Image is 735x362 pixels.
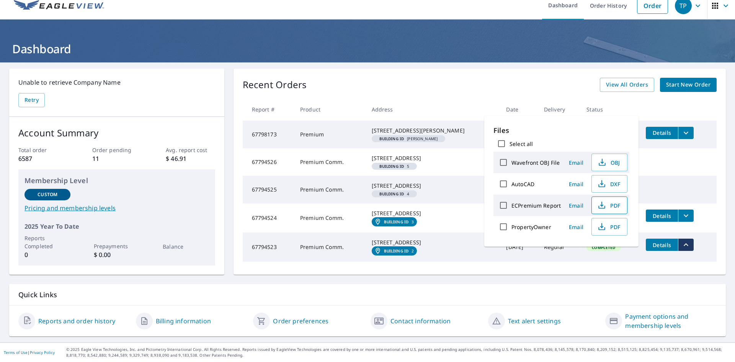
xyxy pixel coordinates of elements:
td: 67794523 [243,233,294,262]
p: 6587 [18,154,67,163]
a: Building ID2 [372,246,417,256]
span: Email [567,223,585,231]
p: 2025 Year To Date [24,222,209,231]
p: Account Summary [18,126,215,140]
p: Prepayments [94,242,140,250]
p: 11 [92,154,141,163]
p: | [4,350,55,355]
a: Order preferences [273,316,328,326]
a: Privacy Policy [30,350,55,355]
span: Start New Order [666,80,710,90]
div: [STREET_ADDRESS] [372,182,494,190]
a: Pricing and membership levels [24,203,209,213]
a: Reports and order history [38,316,115,326]
em: Building ID [379,164,404,168]
span: DXF [596,179,621,188]
td: Premium Comm. [294,148,366,176]
p: Custom [38,191,57,198]
div: [STREET_ADDRESS] [372,154,494,162]
span: Details [650,129,673,136]
button: filesDropdownBtn-67794524 [678,210,694,222]
span: View All Orders [606,80,648,90]
th: Date [500,98,537,121]
td: Premium Comm. [294,176,366,203]
div: [STREET_ADDRESS] [372,239,494,246]
div: [STREET_ADDRESS][PERSON_NAME] [372,127,494,134]
button: filesDropdownBtn-67798173 [678,127,694,139]
td: Premium Comm. [294,233,366,262]
p: Order pending [92,146,141,154]
a: Text alert settings [508,316,561,326]
a: Start New Order [660,78,717,92]
button: filesDropdownBtn-67794523 [678,239,694,251]
button: Email [564,157,588,169]
button: PDF [591,197,627,214]
p: Quick Links [18,290,717,300]
div: [STREET_ADDRESS] [372,210,494,217]
button: Email [564,200,588,211]
em: Building ID [379,192,404,196]
td: [DATE] [500,233,537,262]
a: Contact information [390,316,451,326]
p: Recent Orders [243,78,307,92]
button: DXF [591,175,627,193]
p: Files [493,125,629,136]
td: 67794524 [243,203,294,233]
label: Select all [510,140,533,147]
p: Membership Level [24,175,209,186]
span: PDF [596,222,621,231]
span: Completed [587,245,620,250]
button: detailsBtn-67794524 [646,210,678,222]
label: Wavefront OBJ File [511,159,560,166]
a: Payment options and membership levels [625,312,717,330]
em: Building ID [379,137,404,141]
td: Premium Comm. [294,203,366,233]
td: Regular [538,233,580,262]
button: detailsBtn-67794523 [646,239,678,251]
p: Unable to retrieve Company Name [18,78,215,87]
button: Email [564,221,588,233]
button: Retry [18,93,45,107]
p: Avg. report cost [166,146,215,154]
span: Email [567,202,585,209]
span: Email [567,180,585,188]
td: 67798173 [243,121,294,148]
th: Product [294,98,366,121]
span: Retry [24,95,39,105]
p: $ 46.91 [166,154,215,163]
span: Details [650,241,673,249]
th: Address [366,98,500,121]
span: OBJ [596,158,621,167]
td: 67794525 [243,176,294,203]
th: Status [580,98,640,121]
p: Reports Completed [24,234,70,250]
button: PDF [591,218,627,236]
th: Delivery [538,98,580,121]
p: $ 0.00 [94,250,140,259]
button: Email [564,178,588,190]
p: © 2025 Eagle View Technologies, Inc. and Pictometry International Corp. All Rights Reserved. Repo... [66,347,731,358]
th: Report # [243,98,294,121]
span: 5 [375,164,414,168]
span: [PERSON_NAME] [375,137,443,141]
span: PDF [596,201,621,210]
button: OBJ [591,154,627,171]
span: 4 [375,192,414,196]
button: detailsBtn-67798173 [646,127,678,139]
td: Premium [294,121,366,148]
a: Terms of Use [4,350,28,355]
span: Details [650,212,673,219]
p: Balance [163,242,209,251]
a: Building ID3 [372,217,417,226]
a: Billing information [156,316,211,326]
td: 67794526 [243,148,294,176]
em: Building ID [384,219,409,224]
label: ECPremium Report [511,202,561,209]
label: AutoCAD [511,180,534,188]
em: Building ID [384,249,409,253]
p: Total order [18,146,67,154]
span: Email [567,159,585,166]
h1: Dashboard [9,41,726,57]
p: 0 [24,250,70,259]
a: View All Orders [600,78,654,92]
